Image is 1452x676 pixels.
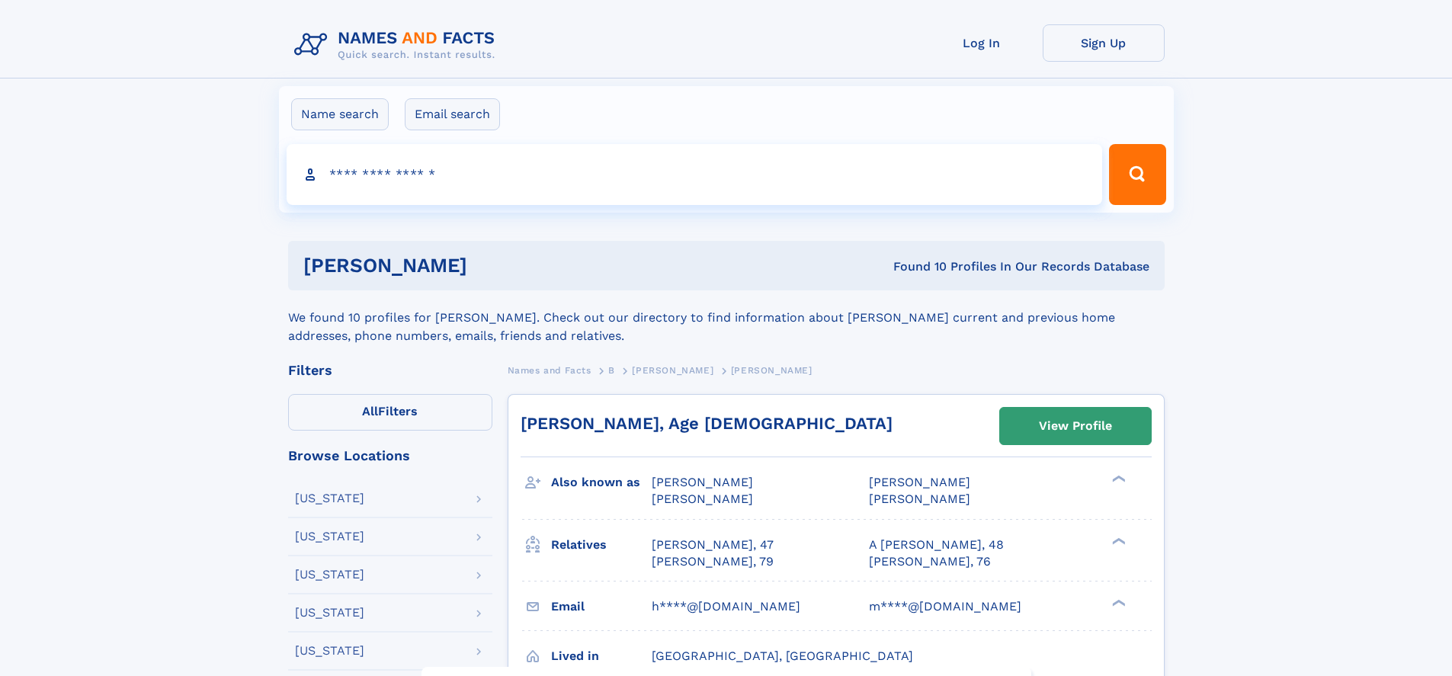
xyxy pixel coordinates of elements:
[295,530,364,543] div: [US_STATE]
[652,537,774,553] a: [PERSON_NAME], 47
[521,414,893,433] a: [PERSON_NAME], Age [DEMOGRAPHIC_DATA]
[1108,598,1127,607] div: ❯
[1108,536,1127,546] div: ❯
[303,256,681,275] h1: [PERSON_NAME]
[608,360,615,380] a: B
[652,492,753,506] span: [PERSON_NAME]
[632,365,713,376] span: [PERSON_NAME]
[1109,144,1165,205] button: Search Button
[1039,408,1112,444] div: View Profile
[508,360,591,380] a: Names and Facts
[1108,474,1127,484] div: ❯
[405,98,500,130] label: Email search
[551,643,652,669] h3: Lived in
[921,24,1043,62] a: Log In
[1043,24,1165,62] a: Sign Up
[287,144,1103,205] input: search input
[680,258,1149,275] div: Found 10 Profiles In Our Records Database
[291,98,389,130] label: Name search
[288,449,492,463] div: Browse Locations
[295,645,364,657] div: [US_STATE]
[551,594,652,620] h3: Email
[295,607,364,619] div: [US_STATE]
[652,553,774,570] a: [PERSON_NAME], 79
[608,365,615,376] span: B
[288,290,1165,345] div: We found 10 profiles for [PERSON_NAME]. Check out our directory to find information about [PERSON...
[551,469,652,495] h3: Also known as
[869,492,970,506] span: [PERSON_NAME]
[288,364,492,377] div: Filters
[288,394,492,431] label: Filters
[362,404,378,418] span: All
[869,553,991,570] a: [PERSON_NAME], 76
[551,532,652,558] h3: Relatives
[869,475,970,489] span: [PERSON_NAME]
[731,365,813,376] span: [PERSON_NAME]
[632,360,713,380] a: [PERSON_NAME]
[295,569,364,581] div: [US_STATE]
[1000,408,1151,444] a: View Profile
[652,649,913,663] span: [GEOGRAPHIC_DATA], [GEOGRAPHIC_DATA]
[295,492,364,505] div: [US_STATE]
[869,537,1004,553] a: A [PERSON_NAME], 48
[288,24,508,66] img: Logo Names and Facts
[652,475,753,489] span: [PERSON_NAME]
